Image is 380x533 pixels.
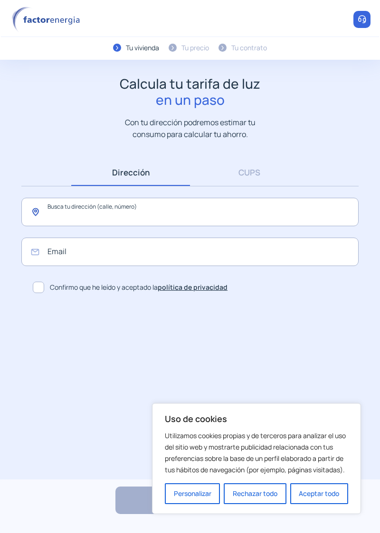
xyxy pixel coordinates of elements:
[165,483,220,504] button: Personalizar
[152,403,361,514] div: Uso de cookies
[9,7,85,33] img: logo factor
[224,483,286,504] button: Rechazar todo
[115,117,265,140] p: Con tu dirección podremos estimar tu consumo para calcular tu ahorro.
[357,15,367,24] img: llamar
[126,43,159,53] div: Tu vivienda
[165,430,348,476] p: Utilizamos cookies propias y de terceros para analizar el uso del sitio web y mostrarte publicida...
[290,483,348,504] button: Aceptar todo
[158,283,228,292] a: política de privacidad
[50,282,228,293] span: Confirmo que he leído y aceptado la
[71,159,190,186] a: Dirección
[231,43,267,53] div: Tu contrato
[165,413,348,424] p: Uso de cookies
[120,92,260,108] span: en un paso
[190,159,309,186] a: CUPS
[181,43,209,53] div: Tu precio
[120,76,260,108] h1: Calcula tu tarifa de luz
